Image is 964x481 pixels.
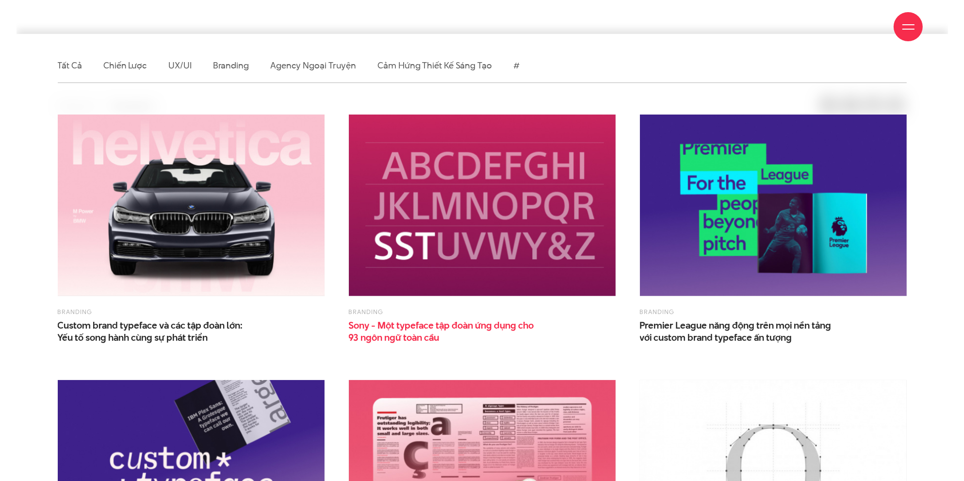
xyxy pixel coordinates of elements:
[640,319,834,344] span: Premier League năng động trên mọi nền tảng
[349,307,384,316] a: Branding
[58,319,252,344] span: Custom brand typeface và các tập đoàn lớn:
[640,319,834,344] a: Premier League năng động trên mọi nền tảngvới custom brand typeface ấn tượng
[58,115,325,296] img: Custom brand typeface và các tập đoàn lớn: Cặp bài trùng
[349,332,440,344] span: 93 ngôn ngữ toàn cầu
[640,332,792,344] span: với custom brand typeface ấn tượng
[58,332,208,344] span: Yếu tố song hành cùng sự phát triển
[103,59,147,71] a: Chiến lược
[270,59,356,71] a: Agency ngoại truyện
[377,59,492,71] a: Cảm hứng thiết kế sáng tạo
[168,59,192,71] a: UX/UI
[640,307,675,316] a: Branding
[349,319,543,344] a: Sony - Một typeface tập đoàn ứng dụng cho93 ngôn ngữ toàn cầu
[58,59,82,71] a: Tất cả
[58,319,252,344] a: Custom brand typeface và các tập đoàn lớn:Yếu tố song hành cùng sự phát triển
[349,115,616,296] img: Sony - Một typeface tập đoàn ứng dụng cho 93 ngôn ngữ toàn cầu
[640,115,907,296] img: Premier League năng động trên mọi nền tảng với custom typeface ấn tượng
[213,59,249,71] a: Branding
[513,59,520,71] a: #
[349,319,543,344] span: Sony - Một typeface tập đoàn ứng dụng cho
[58,307,93,316] a: Branding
